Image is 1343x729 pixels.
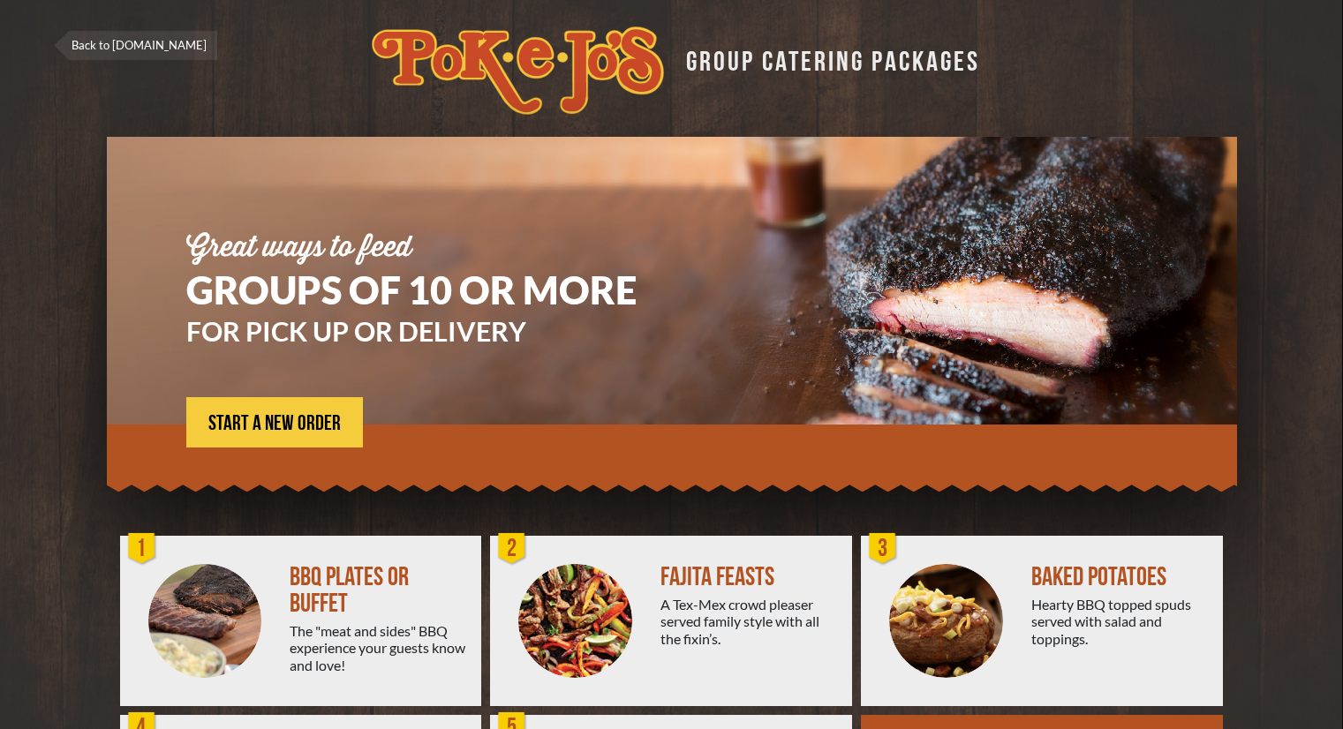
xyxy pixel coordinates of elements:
a: START A NEW ORDER [186,397,363,447]
div: A Tex-Mex crowd pleaser served family style with all the fixin’s. [660,596,838,647]
div: BAKED POTATOES [1031,564,1209,590]
div: 3 [865,531,901,567]
h1: GROUPS OF 10 OR MORE [186,271,690,309]
div: BBQ PLATES OR BUFFET [290,564,467,617]
div: Great ways to feed [186,234,690,262]
div: Hearty BBQ topped spuds served with salad and toppings. [1031,596,1209,647]
div: GROUP CATERING PACKAGES [673,41,980,75]
div: The "meat and sides" BBQ experience your guests know and love! [290,622,467,673]
div: FAJITA FEASTS [660,564,838,590]
h3: FOR PICK UP OR DELIVERY [186,318,690,344]
img: PEJ-BBQ-Buffet.png [148,564,262,678]
img: logo.svg [372,26,664,115]
div: 2 [494,531,530,567]
img: PEJ-Fajitas.png [518,564,632,678]
a: Back to [DOMAIN_NAME] [54,31,217,60]
span: START A NEW ORDER [208,413,341,434]
div: 1 [124,531,160,567]
img: PEJ-Baked-Potato.png [889,564,1003,678]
